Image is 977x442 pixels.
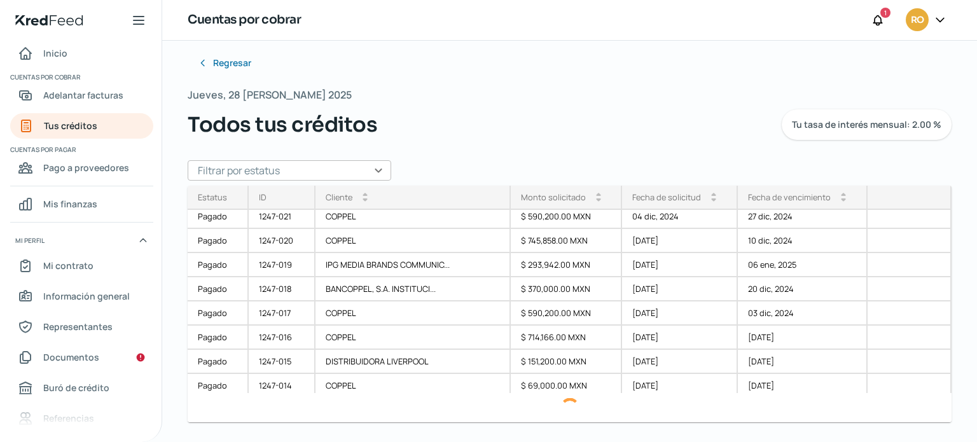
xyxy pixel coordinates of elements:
[15,235,45,246] span: Mi perfil
[43,349,99,365] span: Documentos
[738,350,868,374] div: [DATE]
[622,205,738,229] div: 04 dic, 2024
[188,301,249,326] a: Pagado
[315,229,511,253] div: COPPEL
[43,45,67,61] span: Inicio
[10,314,153,340] a: Representantes
[315,277,511,301] div: BANCOPPEL, S.A. INSTITUCI...
[249,277,315,301] div: 1247-018
[738,277,868,301] div: 20 dic, 2024
[622,277,738,301] div: [DATE]
[249,205,315,229] div: 1247-021
[249,350,315,374] div: 1247-015
[43,319,113,335] span: Representantes
[738,253,868,277] div: 06 ene, 2025
[511,277,623,301] div: $ 370,000.00 MXN
[188,11,301,29] h1: Cuentas por cobrar
[10,41,153,66] a: Inicio
[10,284,153,309] a: Información general
[188,229,249,253] a: Pagado
[511,350,623,374] div: $ 151,200.00 MXN
[188,350,249,374] a: Pagado
[738,326,868,350] div: [DATE]
[259,191,267,203] div: ID
[43,288,130,304] span: Información general
[10,155,153,181] a: Pago a proveedores
[521,191,586,203] div: Monto solicitado
[10,253,153,279] a: Mi contrato
[738,205,868,229] div: 27 dic, 2024
[315,253,511,277] div: IPG MEDIA BRANDS COMMUNIC...
[249,374,315,398] div: 1247-014
[43,196,97,212] span: Mis finanzas
[622,350,738,374] div: [DATE]
[315,301,511,326] div: COPPEL
[622,229,738,253] div: [DATE]
[249,326,315,350] div: 1247-016
[188,205,249,229] a: Pagado
[622,253,738,277] div: [DATE]
[511,326,623,350] div: $ 714,166.00 MXN
[10,345,153,370] a: Documentos
[249,301,315,326] div: 1247-017
[622,326,738,350] div: [DATE]
[596,197,601,202] i: arrow_drop_down
[911,13,924,28] span: RO
[738,229,868,253] div: 10 dic, 2024
[511,374,623,398] div: $ 69,000.00 MXN
[188,374,249,398] a: Pagado
[188,86,352,104] span: Jueves, 28 [PERSON_NAME] 2025
[748,191,831,203] div: Fecha de vencimiento
[711,197,716,202] i: arrow_drop_down
[213,59,251,67] span: Regresar
[622,374,738,398] div: [DATE]
[198,191,227,203] div: Estatus
[249,253,315,277] div: 1247-019
[188,277,249,301] a: Pagado
[632,191,701,203] div: Fecha de solicitud
[43,87,123,103] span: Adelantar facturas
[511,301,623,326] div: $ 590,200.00 MXN
[884,7,887,18] span: 1
[43,410,94,426] span: Referencias
[44,118,97,134] span: Tus créditos
[511,253,623,277] div: $ 293,942.00 MXN
[10,406,153,431] a: Referencias
[10,113,153,139] a: Tus créditos
[738,374,868,398] div: [DATE]
[43,258,94,273] span: Mi contrato
[188,50,261,76] button: Regresar
[315,205,511,229] div: COPPEL
[43,160,129,176] span: Pago a proveedores
[622,301,738,326] div: [DATE]
[315,374,511,398] div: COPPEL
[10,375,153,401] a: Buró de crédito
[326,191,352,203] div: Cliente
[10,191,153,217] a: Mis finanzas
[511,229,623,253] div: $ 745,858.00 MXN
[249,229,315,253] div: 1247-020
[315,326,511,350] div: COPPEL
[738,301,868,326] div: 03 dic, 2024
[10,83,153,108] a: Adelantar facturas
[188,326,249,350] a: Pagado
[10,71,151,83] span: Cuentas por cobrar
[315,350,511,374] div: DISTRIBUIDORA LIVERPOOL
[188,109,377,140] span: Todos tus créditos
[10,144,151,155] span: Cuentas por pagar
[188,253,249,277] a: Pagado
[43,380,109,396] span: Buró de crédito
[363,197,368,202] i: arrow_drop_down
[841,197,846,202] i: arrow_drop_down
[511,205,623,229] div: $ 590,200.00 MXN
[792,120,941,129] span: Tu tasa de interés mensual: 2.00 %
